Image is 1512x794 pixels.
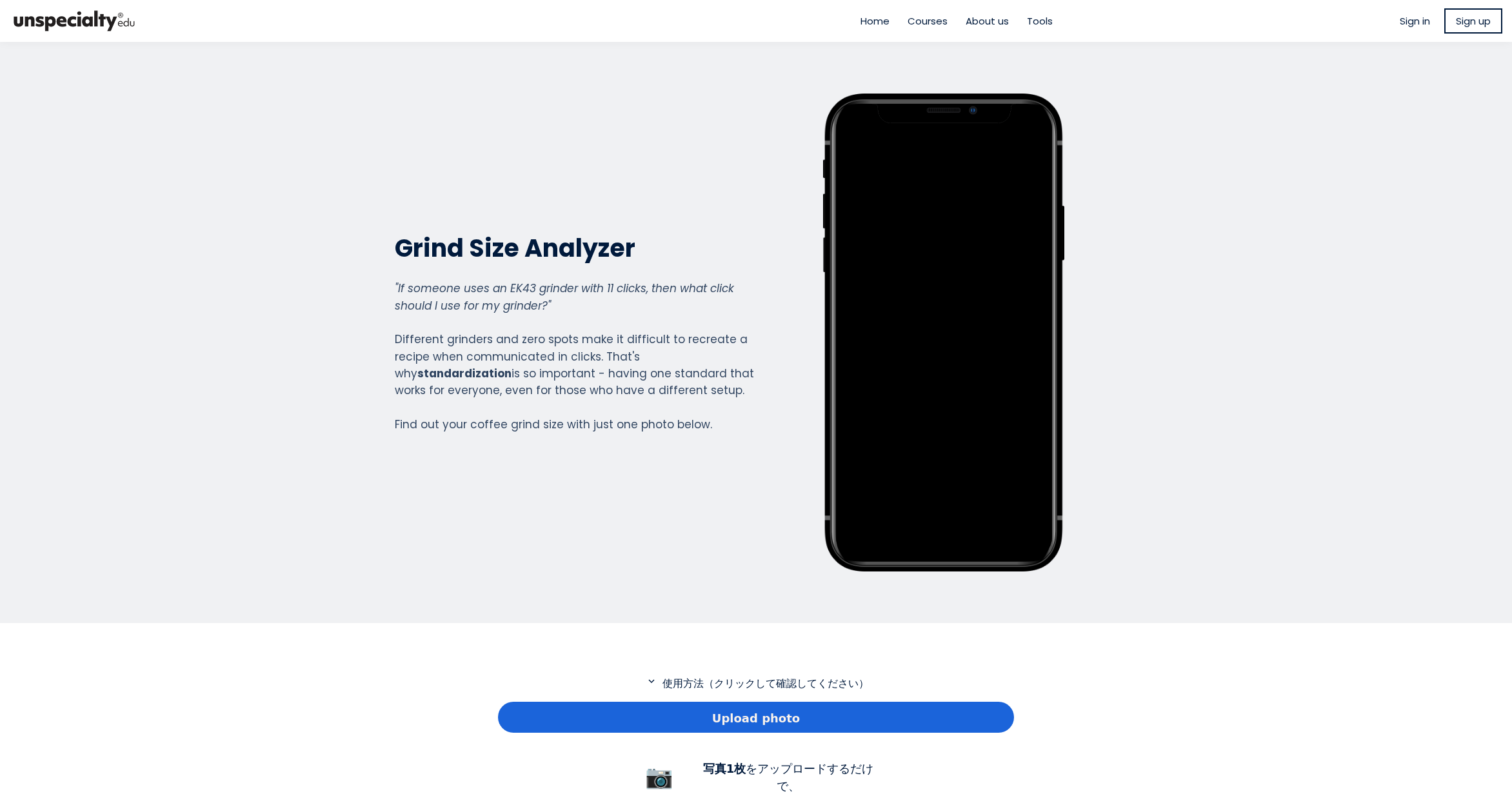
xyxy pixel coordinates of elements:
a: About us [966,14,1009,28]
span: Sign up [1456,14,1491,28]
em: "If someone uses an EK43 grinder with 11 clicks, then what click should I use for my grinder?" [395,281,734,313]
span: 📷 [645,764,673,789]
h2: Grind Size Analyzer [395,232,755,264]
a: Sign in [1400,14,1430,28]
a: Home [860,14,890,28]
mat-icon: expand_more [644,675,659,687]
div: Different grinders and zero spots make it difficult to recreate a recipe when communicated in cli... [395,280,755,433]
a: Courses [908,14,948,28]
strong: standardization [417,366,512,381]
p: 使用方法（クリックして確認してください） [498,675,1014,691]
a: Tools [1027,14,1053,28]
span: Upload photo [712,710,800,727]
b: 写真1枚 [703,762,746,775]
img: bc390a18feecddb333977e298b3a00a1.png [10,5,139,37]
a: Sign up [1444,8,1502,34]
